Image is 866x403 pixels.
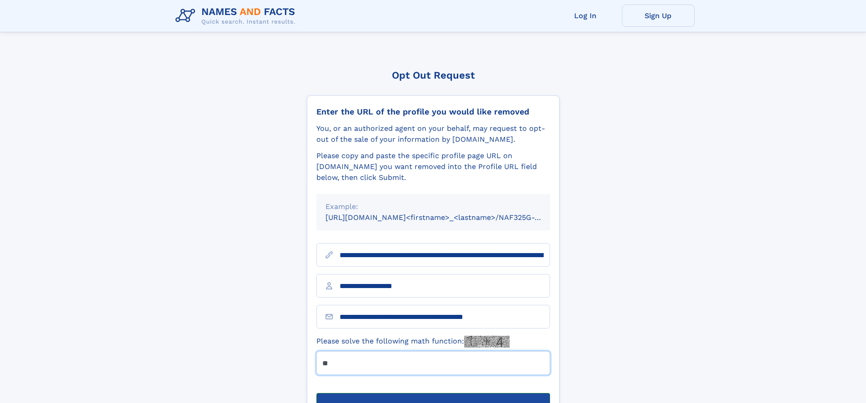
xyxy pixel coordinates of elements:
[307,70,560,81] div: Opt Out Request
[316,107,550,117] div: Enter the URL of the profile you would like removed
[549,5,622,27] a: Log In
[316,150,550,183] div: Please copy and paste the specific profile page URL on [DOMAIN_NAME] you want removed into the Pr...
[325,213,567,222] small: [URL][DOMAIN_NAME]<firstname>_<lastname>/NAF325G-xxxxxxxx
[325,201,541,212] div: Example:
[622,5,695,27] a: Sign Up
[172,4,303,28] img: Logo Names and Facts
[316,336,510,348] label: Please solve the following math function:
[316,123,550,145] div: You, or an authorized agent on your behalf, may request to opt-out of the sale of your informatio...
